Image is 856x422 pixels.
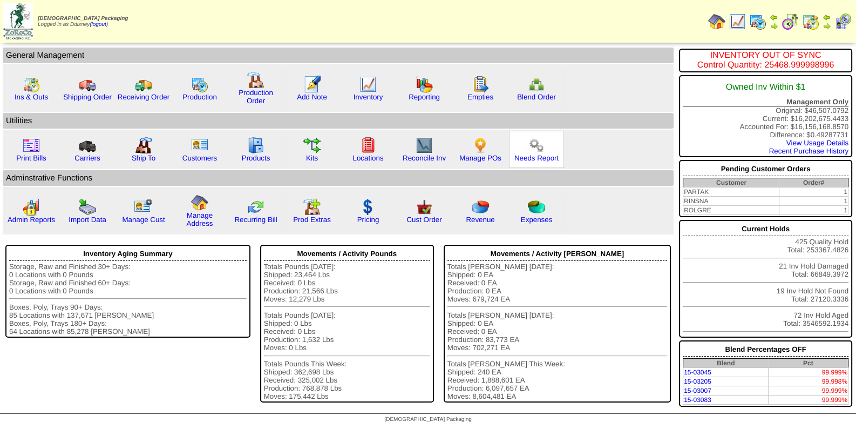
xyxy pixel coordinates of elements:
[403,154,446,162] a: Reconcile Inv
[191,194,208,211] img: home.gif
[749,13,766,30] img: calendarprod.gif
[409,93,440,101] a: Reporting
[729,13,746,30] img: line_graph.gif
[303,137,321,154] img: workflow.gif
[770,22,778,30] img: arrowright.gif
[466,216,494,224] a: Revenue
[768,396,848,405] td: 99.999%
[472,198,489,216] img: pie_chart.png
[768,368,848,377] td: 99.999%
[3,170,674,186] td: Adminstrative Functions
[8,216,55,224] a: Admin Reports
[38,16,128,28] span: Logged in as Ddisney
[782,13,799,30] img: calendarblend.gif
[354,93,383,101] a: Inventory
[459,154,501,162] a: Manage POs
[416,76,433,93] img: graph.gif
[528,137,545,154] img: workflow.png
[472,137,489,154] img: po.png
[823,22,831,30] img: arrowright.gif
[467,93,493,101] a: Empties
[247,137,264,154] img: cabinet.gif
[683,162,848,176] div: Pending Customer Orders
[247,198,264,216] img: reconcile.gif
[447,263,667,401] div: Totals [PERSON_NAME] [DATE]: Shipped: 0 EA Received: 0 EA Production: 0 EA Moves: 679,724 EA Tota...
[416,198,433,216] img: cust_order.png
[521,216,553,224] a: Expenses
[239,89,273,105] a: Production Order
[528,76,545,93] img: network.png
[23,198,40,216] img: graph2.png
[242,154,270,162] a: Products
[683,187,779,197] td: PARTAK
[303,76,321,93] img: orders.gif
[472,76,489,93] img: workorder.gif
[3,113,674,129] td: Utilities
[293,216,331,224] a: Prod Extras
[768,377,848,386] td: 99.998%
[182,154,217,162] a: Customers
[3,48,674,63] td: General Management
[118,93,169,101] a: Receiving Order
[834,13,852,30] img: calendarcustomer.gif
[297,93,327,101] a: Add Note
[191,76,208,93] img: calendarprod.gif
[683,197,779,206] td: RINSNA
[786,139,848,147] a: View Usage Details
[779,178,848,187] th: Order#
[406,216,441,224] a: Cust Order
[769,147,848,155] a: Recent Purchase History
[528,198,545,216] img: pie_chart2.png
[359,198,377,216] img: dollar.gif
[79,198,96,216] img: import.gif
[264,263,430,401] div: Totals Pounds [DATE]: Shipped: 23,464 Lbs Received: 0 Lbs Production: 21,566 Lbs Moves: 12,279 Lb...
[779,197,848,206] td: 1
[187,211,213,227] a: Manage Address
[684,387,711,394] a: 15-03007
[517,93,556,101] a: Blend Order
[683,77,848,98] div: Owned Inv Within $1
[16,154,46,162] a: Print Bills
[63,93,112,101] a: Shipping Order
[23,137,40,154] img: invoice2.gif
[122,216,165,224] a: Manage Cust
[135,76,152,93] img: truck2.gif
[416,137,433,154] img: line_graph2.gif
[135,137,152,154] img: factory2.gif
[134,198,154,216] img: managecust.png
[684,378,711,385] a: 15-03205
[38,16,128,22] span: [DEMOGRAPHIC_DATA] Packaging
[357,216,379,224] a: Pricing
[303,198,321,216] img: prodextras.gif
[69,216,106,224] a: Import Data
[779,187,848,197] td: 1
[182,93,217,101] a: Production
[447,247,667,261] div: Movements / Activity [PERSON_NAME]
[683,178,779,187] th: Customer
[683,98,848,106] div: Management Only
[79,76,96,93] img: truck.gif
[683,51,848,70] div: INVENTORY OUT OF SYNC Control Quantity: 25468.999998996
[683,222,848,236] div: Current Holds
[708,13,725,30] img: home.gif
[768,386,848,396] td: 99.999%
[683,206,779,215] td: ROLGRE
[352,154,383,162] a: Locations
[779,206,848,215] td: 1
[359,76,377,93] img: line_graph.gif
[306,154,318,162] a: Kits
[768,359,848,368] th: Pct
[90,22,108,28] a: (logout)
[679,220,852,338] div: 425 Quality Hold Total: 253367.4826 21 Inv Hold Damaged Total: 66849.3972 19 Inv Hold Not Found T...
[9,263,247,336] div: Storage, Raw and Finished 30+ Days: 0 Locations with 0 Pounds Storage, Raw and Finished 60+ Days:...
[683,359,769,368] th: Blend
[15,93,48,101] a: Ins & Outs
[514,154,559,162] a: Needs Report
[264,247,430,261] div: Movements / Activity Pounds
[9,247,247,261] div: Inventory Aging Summary
[359,137,377,154] img: locations.gif
[247,71,264,89] img: factory.gif
[234,216,277,224] a: Recurring Bill
[683,343,848,357] div: Blend Percentages OFF
[79,137,96,154] img: truck3.gif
